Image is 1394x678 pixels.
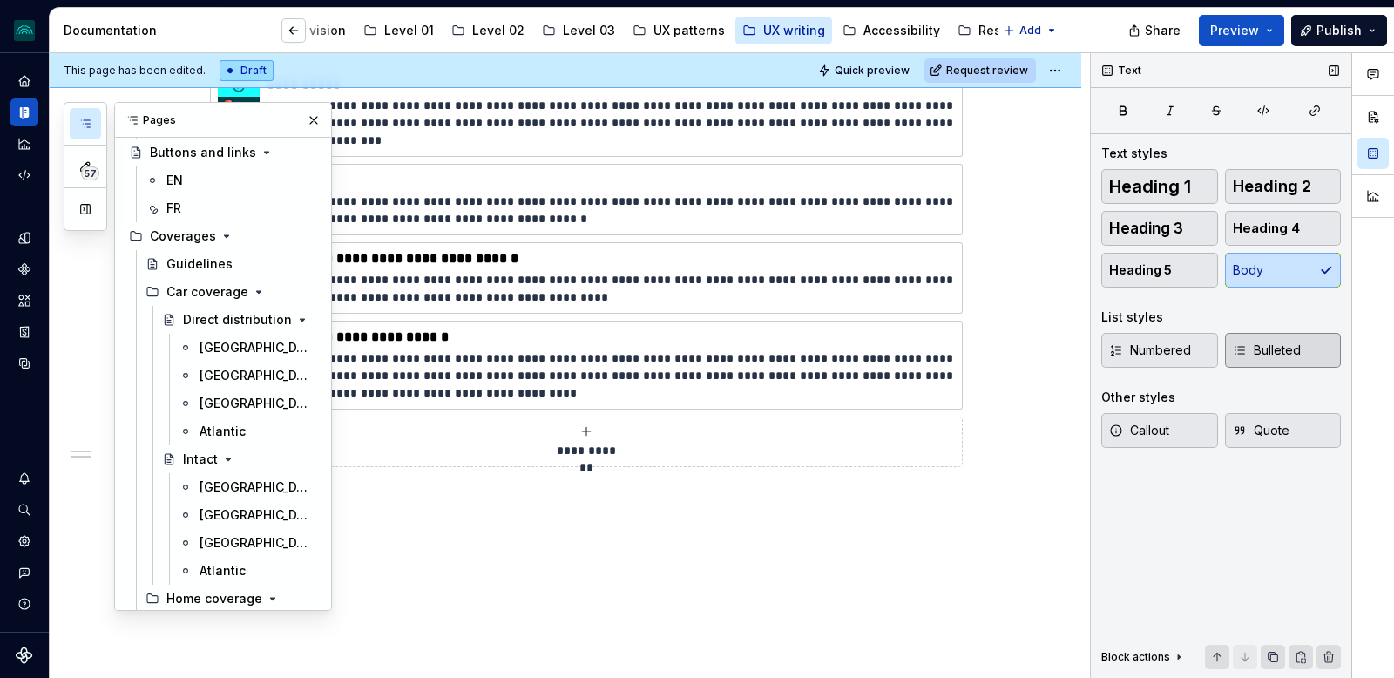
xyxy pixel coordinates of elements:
div: Block actions [1101,650,1170,664]
a: Level 03 [535,17,622,44]
div: Level 01 [384,22,434,39]
span: 57 [81,166,99,180]
div: Atlantic [200,562,246,580]
div: UX patterns [653,22,725,39]
span: Callout [1109,422,1169,439]
button: Heading 2 [1225,169,1342,204]
span: Quote [1233,422,1289,439]
span: This page has been edited. [64,64,206,78]
button: Quick preview [813,58,917,83]
div: Home [10,67,38,95]
button: Heading 4 [1225,211,1342,246]
button: Heading 1 [1101,169,1218,204]
span: Preview [1210,22,1259,39]
svg: Supernova Logo [16,647,33,664]
a: Resources [951,17,1050,44]
span: Bulleted [1233,342,1301,359]
div: Buttons and links [150,144,256,161]
div: List styles [1101,308,1163,326]
a: Level 02 [444,17,531,44]
button: Bulleted [1225,333,1342,368]
div: Documentation [10,98,38,126]
button: Quote [1225,413,1342,448]
button: Add [998,18,1063,43]
button: Callout [1101,413,1218,448]
a: Design tokens [10,224,38,252]
span: Publish [1316,22,1362,39]
div: Pages [115,103,331,138]
button: Request review [924,58,1036,83]
a: Storybook stories [10,318,38,346]
div: Coverages [150,227,216,245]
span: Heading 2 [1233,178,1311,195]
img: f10eedf2-d430-405a-bb93-f6f41d42ea85.png [218,76,260,118]
a: Level 01 [356,17,441,44]
div: Resources [978,22,1043,39]
a: UX patterns [626,17,732,44]
img: 418c6d47-6da6-4103-8b13-b5999f8989a1.png [14,20,35,41]
div: Intact [183,451,218,468]
div: Atlantic [200,423,246,440]
div: Home coverage [166,590,262,607]
a: [GEOGRAPHIC_DATA] [172,362,324,390]
a: [GEOGRAPHIC_DATA] [172,334,324,362]
div: [GEOGRAPHIC_DATA] [200,506,314,524]
div: Documentation [64,22,260,39]
span: Heading 3 [1109,220,1183,237]
button: Notifications [10,464,38,492]
a: [GEOGRAPHIC_DATA] [172,390,324,417]
div: [GEOGRAPHIC_DATA] [200,395,314,412]
a: EN [139,166,324,194]
div: [GEOGRAPHIC_DATA] [200,478,314,496]
button: Share [1120,15,1192,46]
div: Draft [220,60,274,81]
div: Car coverage [166,283,248,301]
a: Analytics [10,130,38,158]
div: Level 02 [472,22,524,39]
a: Data sources [10,349,38,377]
button: Preview [1199,15,1284,46]
a: Assets [10,287,38,315]
div: Home coverage [139,585,324,613]
a: Intact [155,445,324,473]
button: Contact support [10,559,38,586]
a: Direct distribution [155,306,324,334]
span: Request review [946,64,1028,78]
a: Buttons and links [122,139,324,166]
a: UX writing [735,17,832,44]
button: Search ⌘K [10,496,38,524]
a: Accessibility [836,17,947,44]
span: Heading 1 [1109,178,1191,195]
a: Settings [10,527,38,555]
span: Add [1019,24,1041,37]
div: UX writing [763,22,825,39]
a: FR [139,194,324,222]
div: Level 03 [563,22,615,39]
a: [GEOGRAPHIC_DATA] [172,501,324,529]
button: Numbered [1101,333,1218,368]
a: Atlantic [172,417,324,445]
a: [GEOGRAPHIC_DATA] [172,473,324,501]
span: Quick preview [835,64,910,78]
span: Heading 4 [1233,220,1300,237]
span: Heading 5 [1109,261,1172,279]
div: Direct distribution [183,311,292,329]
div: Text styles [1101,145,1167,162]
div: Block actions [1101,645,1186,669]
a: Atlantic [172,557,324,585]
a: Code automation [10,161,38,189]
button: Heading 3 [1101,211,1218,246]
div: FR [166,200,181,217]
div: [GEOGRAPHIC_DATA] [200,339,314,356]
div: Car coverage [139,278,324,306]
div: Guidelines [166,255,233,273]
